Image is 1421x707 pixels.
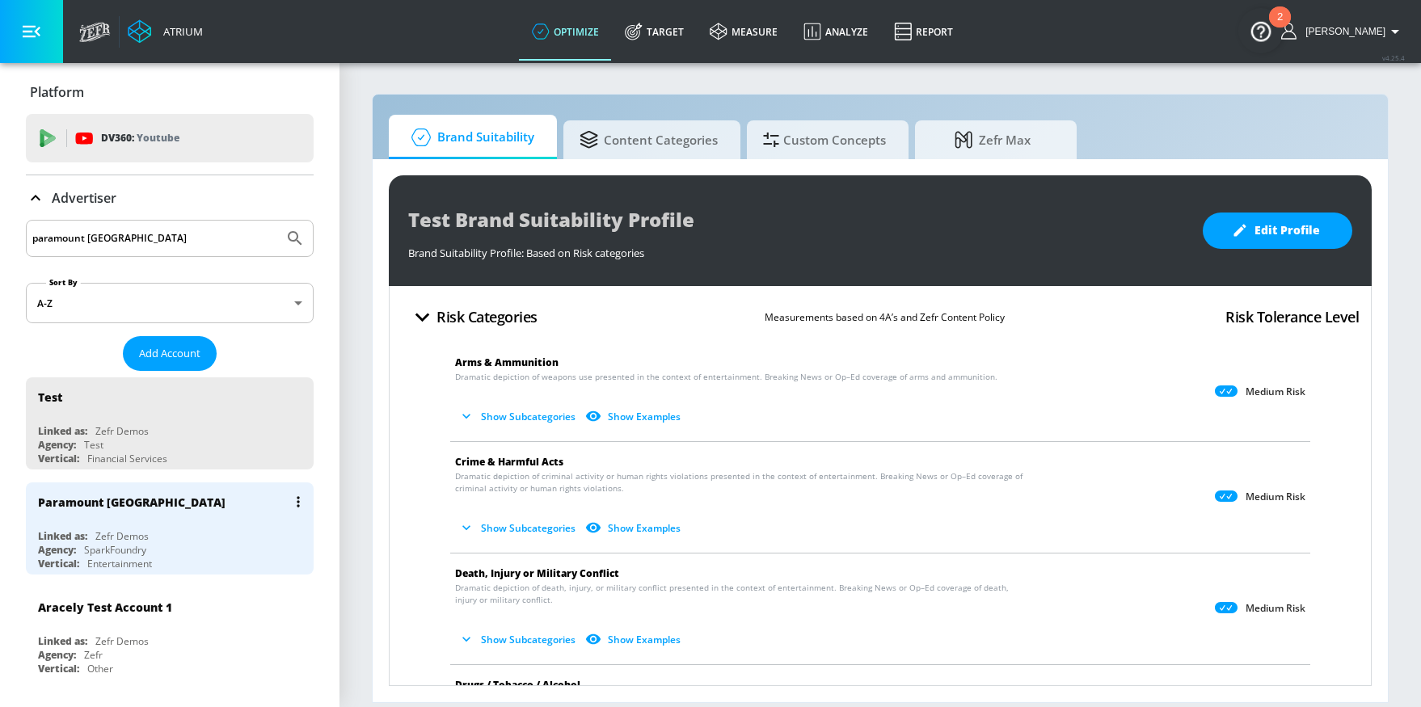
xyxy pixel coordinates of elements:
[1203,213,1352,249] button: Edit Profile
[101,129,179,147] p: DV360:
[84,648,103,662] div: Zefr
[26,482,314,574] div: Paramount [GEOGRAPHIC_DATA]Linked as:Zefr DemosAgency:SparkFoundryVertical:Entertainment
[38,634,87,648] div: Linked as:
[123,336,217,371] button: Add Account
[455,582,1032,606] span: Dramatic depiction of death, injury, or military conflict presented in the context of entertainme...
[26,175,314,221] div: Advertiser
[455,356,559,369] span: Arms & Ammunition
[87,557,152,570] div: Entertainment
[26,69,314,115] div: Platform
[38,424,87,438] div: Linked as:
[765,309,1005,326] p: Measurements based on 4A’s and Zefr Content Policy
[26,587,314,680] div: Aracely Test Account 1Linked as:Zefr DemosAgency:ZefrVertical:Other
[38,452,79,465] div: Vertical:
[38,662,79,675] div: Vertical:
[32,228,277,249] input: Search by name
[277,221,313,256] button: Submit Search
[95,634,149,648] div: Zefr Demos
[38,557,79,570] div: Vertical:
[38,600,172,615] div: Aracely Test Account 1
[1235,221,1320,241] span: Edit Profile
[1299,26,1385,37] span: login as: amanda.cermak@zefr.com
[455,455,563,469] span: Crime & Harmful Acts
[763,120,886,159] span: Custom Concepts
[1246,385,1305,398] p: Medium Risk
[84,543,146,557] div: SparkFoundry
[402,298,544,336] button: Risk Categories
[30,83,84,101] p: Platform
[455,626,582,653] button: Show Subcategories
[87,662,113,675] div: Other
[1246,602,1305,615] p: Medium Risk
[52,189,116,207] p: Advertiser
[1238,8,1284,53] button: Open Resource Center, 2 new notifications
[455,403,582,430] button: Show Subcategories
[1246,490,1305,503] p: Medium Risk
[582,515,687,541] button: Show Examples
[519,2,612,61] a: optimize
[931,120,1054,159] span: Zefr Max
[95,529,149,543] div: Zefr Demos
[46,277,81,288] label: Sort By
[26,377,314,469] div: TestLinked as:Zefr DemosAgency:TestVertical:Financial Services
[697,2,791,61] a: measure
[87,452,167,465] div: Financial Services
[38,494,226,510] div: Paramount [GEOGRAPHIC_DATA]
[26,283,314,323] div: A-Z
[408,238,1187,260] div: Brand Suitability Profile: Based on Risk categories
[38,389,62,405] div: Test
[1382,53,1405,62] span: v 4.25.4
[455,678,580,692] span: Drugs / Tobacco / Alcohol
[26,114,314,162] div: DV360: Youtube
[455,371,997,383] span: Dramatic depiction of weapons use presented in the context of entertainment. Breaking News or Op–...
[455,470,1032,494] span: Dramatic depiction of criminal activity or human rights violations presented in the context of en...
[1225,305,1359,328] h4: Risk Tolerance Level
[95,424,149,438] div: Zefr Demos
[455,515,582,541] button: Show Subcategories
[612,2,697,61] a: Target
[582,403,687,430] button: Show Examples
[139,344,200,363] span: Add Account
[436,305,538,328] h4: Risk Categories
[157,24,203,39] div: Atrium
[405,118,534,157] span: Brand Suitability
[38,648,76,662] div: Agency:
[84,438,103,452] div: Test
[1281,22,1405,41] button: [PERSON_NAME]
[38,543,76,557] div: Agency:
[38,438,76,452] div: Agency:
[580,120,718,159] span: Content Categories
[791,2,881,61] a: Analyze
[128,19,203,44] a: Atrium
[455,566,619,580] span: Death, Injury or Military Conflict
[38,529,87,543] div: Linked as:
[137,129,179,146] p: Youtube
[1277,17,1283,38] div: 2
[881,2,966,61] a: Report
[582,626,687,653] button: Show Examples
